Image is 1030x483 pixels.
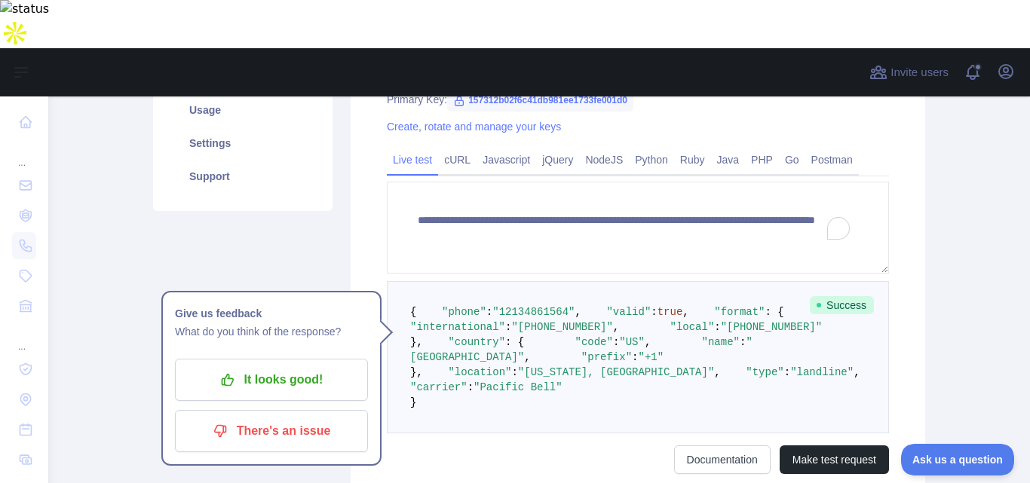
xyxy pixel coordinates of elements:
[410,321,505,333] span: "international"
[524,351,530,363] span: ,
[606,306,651,318] span: "valid"
[613,321,619,333] span: ,
[632,351,638,363] span: :
[901,444,1015,475] iframe: Toggle Customer Support
[805,148,859,172] a: Postman
[784,366,790,378] span: :
[629,148,674,172] a: Python
[492,306,575,318] span: "12134861564"
[175,304,368,323] h1: Give us feedback
[536,148,579,172] a: jQuery
[171,160,314,193] a: Support
[12,139,36,169] div: ...
[12,323,36,353] div: ...
[410,396,416,408] span: }
[651,306,657,318] span: :
[746,366,783,378] span: "type"
[674,445,771,474] a: Documentation
[702,336,740,348] span: "name"
[745,148,779,172] a: PHP
[575,306,581,318] span: ,
[477,148,536,172] a: Javascript
[714,366,720,378] span: ,
[619,336,645,348] span: "US"
[714,321,720,333] span: :
[448,366,511,378] span: "location"
[387,121,561,133] a: Create, rotate and manage your keys
[740,336,746,348] span: :
[186,418,357,444] p: There's an issue
[410,336,423,348] span: },
[780,445,889,474] button: Make test request
[175,359,368,401] button: It looks good!
[474,381,563,393] span: "Pacific Bell"
[387,182,889,274] textarea: To enrich screen reader interactions, please activate Accessibility in Grammarly extension settings
[810,296,874,314] span: Success
[511,366,517,378] span: :
[505,321,511,333] span: :
[486,306,492,318] span: :
[613,336,619,348] span: :
[581,351,632,363] span: "prefix"
[721,321,822,333] span: "[PHONE_NUMBER]"
[866,60,952,84] button: Invite users
[410,381,467,393] span: "carrier"
[682,306,688,318] span: ,
[387,148,438,172] a: Live test
[670,321,714,333] span: "local"
[511,321,612,333] span: "[PHONE_NUMBER]"
[790,366,854,378] span: "landline"
[575,336,612,348] span: "code"
[442,306,486,318] span: "phone"
[387,92,889,107] div: Primary Key:
[175,410,368,452] button: There's an issue
[854,366,860,378] span: ,
[645,336,651,348] span: ,
[714,306,765,318] span: "format"
[448,336,505,348] span: "country"
[638,351,664,363] span: "+1"
[447,89,633,112] span: 157312b02f6c41db981ee1733fe001d0
[674,148,711,172] a: Ruby
[438,148,477,172] a: cURL
[171,93,314,127] a: Usage
[505,336,524,348] span: : {
[579,148,629,172] a: NodeJS
[518,366,714,378] span: "[US_STATE], [GEOGRAPHIC_DATA]"
[410,366,423,378] span: },
[891,64,949,81] span: Invite users
[779,148,805,172] a: Go
[171,127,314,160] a: Settings
[711,148,746,172] a: Java
[467,381,474,393] span: :
[410,306,416,318] span: {
[186,367,357,393] p: It looks good!
[658,306,683,318] span: true
[175,323,368,341] p: What do you think of the response?
[765,306,784,318] span: : {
